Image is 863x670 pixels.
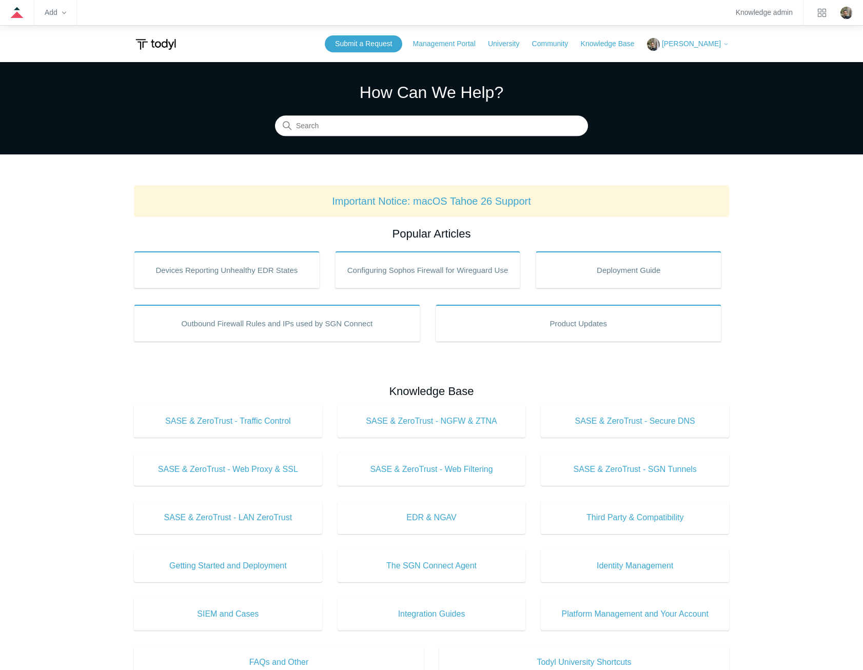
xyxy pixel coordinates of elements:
[338,405,526,438] a: SASE & ZeroTrust - NGFW & ZTNA
[325,35,402,52] a: Submit a Request
[556,608,714,620] span: Platform Management and Your Account
[556,560,714,572] span: Identity Management
[134,405,322,438] a: SASE & ZeroTrust - Traffic Control
[736,10,793,15] a: Knowledge admin
[134,549,322,582] a: Getting Started and Deployment
[332,195,531,207] a: Important Notice: macOS Tahoe 26 Support
[353,608,511,620] span: Integration Guides
[338,453,526,486] a: SASE & ZeroTrust - Web Filtering
[556,511,714,524] span: Third Party & Compatibility
[353,511,511,524] span: EDR & NGAV
[541,549,729,582] a: Identity Management
[436,305,722,342] a: Product Updates
[134,35,178,54] img: Todyl Support Center Help Center home page
[338,549,526,582] a: The SGN Connect Agent
[134,251,320,288] a: Devices Reporting Unhealthy EDR States
[134,225,729,242] h2: Popular Articles
[134,453,322,486] a: SASE & ZeroTrust - Web Proxy & SSL
[840,7,853,19] img: user avatar
[149,463,307,476] span: SASE & ZeroTrust - Web Proxy & SSL
[149,511,307,524] span: SASE & ZeroTrust - LAN ZeroTrust
[149,415,307,427] span: SASE & ZeroTrust - Traffic Control
[532,38,579,49] a: Community
[353,560,511,572] span: The SGN Connect Agent
[541,598,729,630] a: Platform Management and Your Account
[134,598,322,630] a: SIEM and Cases
[647,38,729,51] button: [PERSON_NAME]
[840,7,853,19] zd-hc-trigger: Click your profile icon to open the profile menu
[488,38,529,49] a: University
[149,608,307,620] span: SIEM and Cases
[134,305,420,342] a: Outbound Firewall Rules and IPs used by SGN Connect
[662,40,721,48] span: [PERSON_NAME]
[275,80,588,105] h1: How Can We Help?
[353,415,511,427] span: SASE & ZeroTrust - NGFW & ZTNA
[536,251,721,288] a: Deployment Guide
[556,415,714,427] span: SASE & ZeroTrust - Secure DNS
[413,38,486,49] a: Management Portal
[338,598,526,630] a: Integration Guides
[149,656,408,668] span: FAQs and Other
[541,453,729,486] a: SASE & ZeroTrust - SGN Tunnels
[149,560,307,572] span: Getting Started and Deployment
[455,656,714,668] span: Todyl University Shortcuts
[353,463,511,476] span: SASE & ZeroTrust - Web Filtering
[581,38,645,49] a: Knowledge Base
[335,251,521,288] a: Configuring Sophos Firewall for Wireguard Use
[134,501,322,534] a: SASE & ZeroTrust - LAN ZeroTrust
[338,501,526,534] a: EDR & NGAV
[275,116,588,136] input: Search
[541,405,729,438] a: SASE & ZeroTrust - Secure DNS
[134,383,729,400] h2: Knowledge Base
[541,501,729,534] a: Third Party & Compatibility
[45,10,66,15] zd-hc-trigger: Add
[556,463,714,476] span: SASE & ZeroTrust - SGN Tunnels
